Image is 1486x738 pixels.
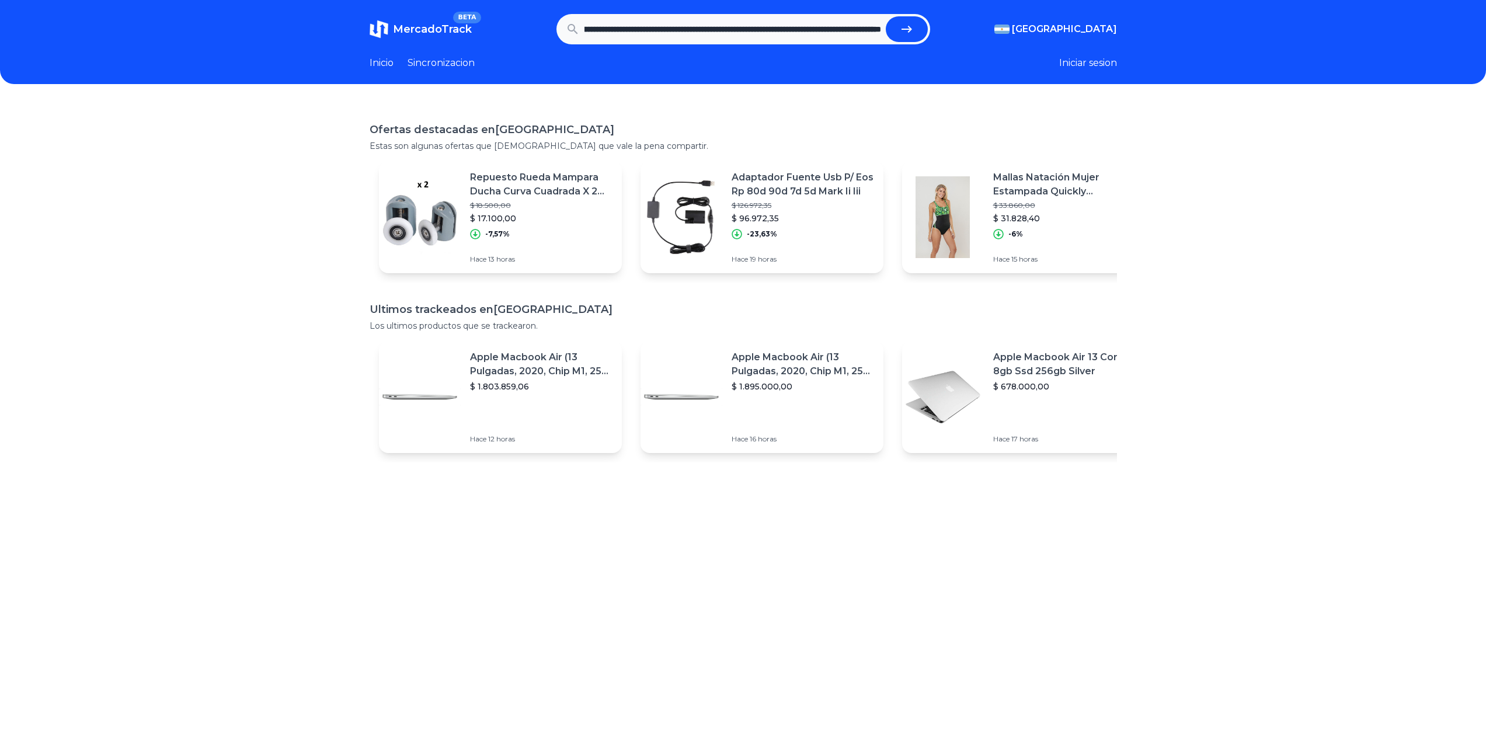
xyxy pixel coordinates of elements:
img: Featured image [902,176,984,258]
p: Mallas Natación Mujer Estampada Quickly Resistente Al Cloro [993,170,1136,199]
p: -6% [1008,229,1023,239]
p: Los ultimos productos que se trackearon. [370,320,1117,332]
p: Hace 16 horas [732,434,874,444]
a: MercadoTrackBETA [370,20,472,39]
p: $ 126.972,35 [732,201,874,210]
p: -7,57% [485,229,510,239]
p: Hace 12 horas [470,434,613,444]
p: -23,63% [747,229,777,239]
img: Featured image [641,356,722,438]
p: Apple Macbook Air 13 Core I5 8gb Ssd 256gb Silver [993,350,1136,378]
h1: Ofertas destacadas en [GEOGRAPHIC_DATA] [370,121,1117,138]
a: Featured imageApple Macbook Air 13 Core I5 8gb Ssd 256gb Silver$ 678.000,00Hace 17 horas [902,341,1145,453]
img: Featured image [379,176,461,258]
img: MercadoTrack [370,20,388,39]
p: $ 96.972,35 [732,213,874,224]
p: Hace 13 horas [470,255,613,264]
button: Iniciar sesion [1059,56,1117,70]
p: $ 33.860,00 [993,201,1136,210]
a: Sincronizacion [408,56,475,70]
h1: Ultimos trackeados en [GEOGRAPHIC_DATA] [370,301,1117,318]
span: BETA [453,12,481,23]
img: Featured image [902,356,984,438]
a: Inicio [370,56,394,70]
span: [GEOGRAPHIC_DATA] [1012,22,1117,36]
p: $ 1.895.000,00 [732,381,874,392]
a: Featured imageApple Macbook Air (13 Pulgadas, 2020, Chip M1, 256 Gb De Ssd, 8 Gb De Ram) - Plata$... [641,341,883,453]
p: Hace 15 horas [993,255,1136,264]
img: Featured image [641,176,722,258]
p: Adaptador Fuente Usb P/ Eos Rp 80d 90d 7d 5d Mark Ii Iii [732,170,874,199]
p: Apple Macbook Air (13 Pulgadas, 2020, Chip M1, 256 Gb De Ssd, 8 Gb De Ram) - Plata [732,350,874,378]
a: Featured imageMallas Natación Mujer Estampada Quickly Resistente Al Cloro$ 33.860,00$ 31.828,40-6... [902,161,1145,273]
a: Featured imageApple Macbook Air (13 Pulgadas, 2020, Chip M1, 256 Gb De Ssd, 8 Gb De Ram) - Plata$... [379,341,622,453]
p: $ 18.500,00 [470,201,613,210]
a: Featured imageAdaptador Fuente Usb P/ Eos Rp 80d 90d 7d 5d Mark Ii Iii$ 126.972,35$ 96.972,35-23,... [641,161,883,273]
p: Hace 17 horas [993,434,1136,444]
p: $ 678.000,00 [993,381,1136,392]
p: $ 1.803.859,06 [470,381,613,392]
p: Hace 19 horas [732,255,874,264]
a: Featured imageRepuesto Rueda Mampara Ducha Curva Cuadrada X 2 Superiores$ 18.500,00$ 17.100,00-7,... [379,161,622,273]
p: $ 31.828,40 [993,213,1136,224]
p: $ 17.100,00 [470,213,613,224]
p: Estas son algunas ofertas que [DEMOGRAPHIC_DATA] que vale la pena compartir. [370,140,1117,152]
p: Repuesto Rueda Mampara Ducha Curva Cuadrada X 2 Superiores [470,170,613,199]
img: Featured image [379,356,461,438]
span: MercadoTrack [393,23,472,36]
button: [GEOGRAPHIC_DATA] [994,22,1117,36]
img: Argentina [994,25,1010,34]
p: Apple Macbook Air (13 Pulgadas, 2020, Chip M1, 256 Gb De Ssd, 8 Gb De Ram) - Plata [470,350,613,378]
